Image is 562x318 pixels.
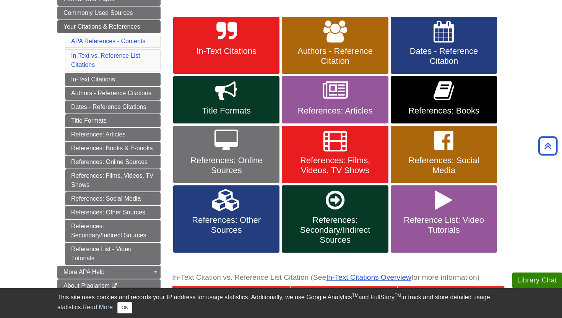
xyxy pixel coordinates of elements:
span: Commonly Used Sources [63,10,133,16]
a: References: Social Media [391,126,497,183]
span: More APA Help [63,269,104,275]
a: References: Other Sources [65,206,161,219]
span: Dates - Reference Citation [396,46,491,66]
span: References: Books [396,106,491,116]
span: About Plagiarism [63,282,110,289]
a: APA References - Contents [71,38,145,44]
a: More APA Help [57,266,161,279]
a: References: Secondary/Indirect Sources [282,185,388,253]
span: In-Text Citations [179,46,274,56]
span: References: Other Sources [179,215,274,235]
a: Read More [83,304,113,310]
a: About Plagiarism [57,279,161,292]
span: References: Online Sources [179,156,274,175]
span: References: Social Media [396,156,491,175]
a: In-Text Citations [173,17,279,74]
span: Your Citations & References [63,23,140,30]
a: References: Secondary/Indirect Sources [65,220,161,242]
a: References: Articles [65,128,161,141]
div: This site uses cookies and records your IP address for usage statistics. Additionally, we use Goo... [57,293,505,313]
a: References: Online Sources [173,126,279,183]
button: Library Chat [512,273,562,288]
span: References: Films, Videos, TV Shows [287,156,382,175]
a: Authors - Reference Citations [65,87,161,100]
a: Commonly Used Sources [57,6,161,19]
a: References: Books [391,76,497,123]
a: Reference List - Video Tutorials [65,243,161,265]
a: In-Text Citations [65,73,161,86]
button: Close [117,302,132,313]
a: Your Citations & References [57,20,161,33]
a: References: Online Sources [65,156,161,169]
a: References: Social Media [65,192,161,205]
a: Authors - Reference Citation [282,17,388,74]
span: References: Secondary/Indirect Sources [287,215,382,245]
a: References: Books & E-books [65,142,161,155]
a: Reference List: Video Tutorials [391,185,497,253]
a: References: Films, Videos, TV Shows [65,169,161,191]
a: In-Text Citations Overview [326,273,411,281]
a: References: Articles [282,76,388,123]
span: Title Formats [179,106,274,116]
span: References: Articles [287,106,382,116]
span: Reference List: Video Tutorials [396,215,491,235]
a: Title Formats [65,114,161,127]
a: In-Text vs. Reference List Citations [71,52,140,68]
span: Authors - Reference Citation [287,46,382,66]
a: References: Other Sources [173,185,279,253]
a: Back to Top [536,141,560,151]
a: Dates - Reference Citation [391,17,497,74]
a: References: Films, Videos, TV Shows [282,126,388,183]
caption: In-Text Citation vs. Reference List Citation (See for more information) [172,269,505,286]
a: Dates - Reference Citations [65,101,161,114]
sup: TM [395,293,401,298]
sup: TM [352,293,358,298]
a: Title Formats [173,76,279,123]
i: This link opens in a new window [111,284,118,289]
